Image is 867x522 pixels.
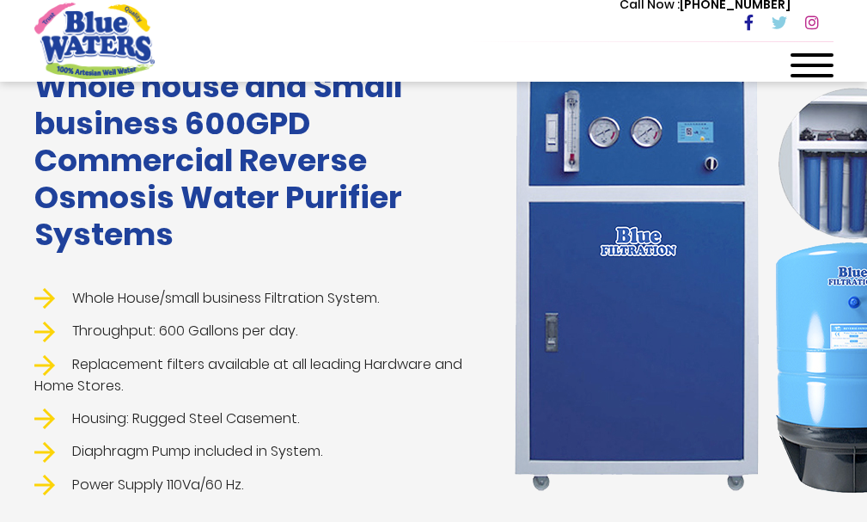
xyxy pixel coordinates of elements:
[34,68,462,254] h1: Whole house and Small business 600GPD Commercial Reverse Osmosis Water Purifier Systems
[34,441,462,463] li: Diaphragm Pump included in System.
[34,354,462,396] li: Replacement filters available at all leading Hardware and Home Stores.
[34,321,462,342] li: Throughput: 600 Gallons per day.
[34,288,462,310] li: Whole House/small business Filtration System.
[34,3,155,78] a: store logo
[34,475,462,496] li: Power Supply 110Va/60 Hz.
[34,408,462,430] li: Housing: Rugged Steel Casement.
